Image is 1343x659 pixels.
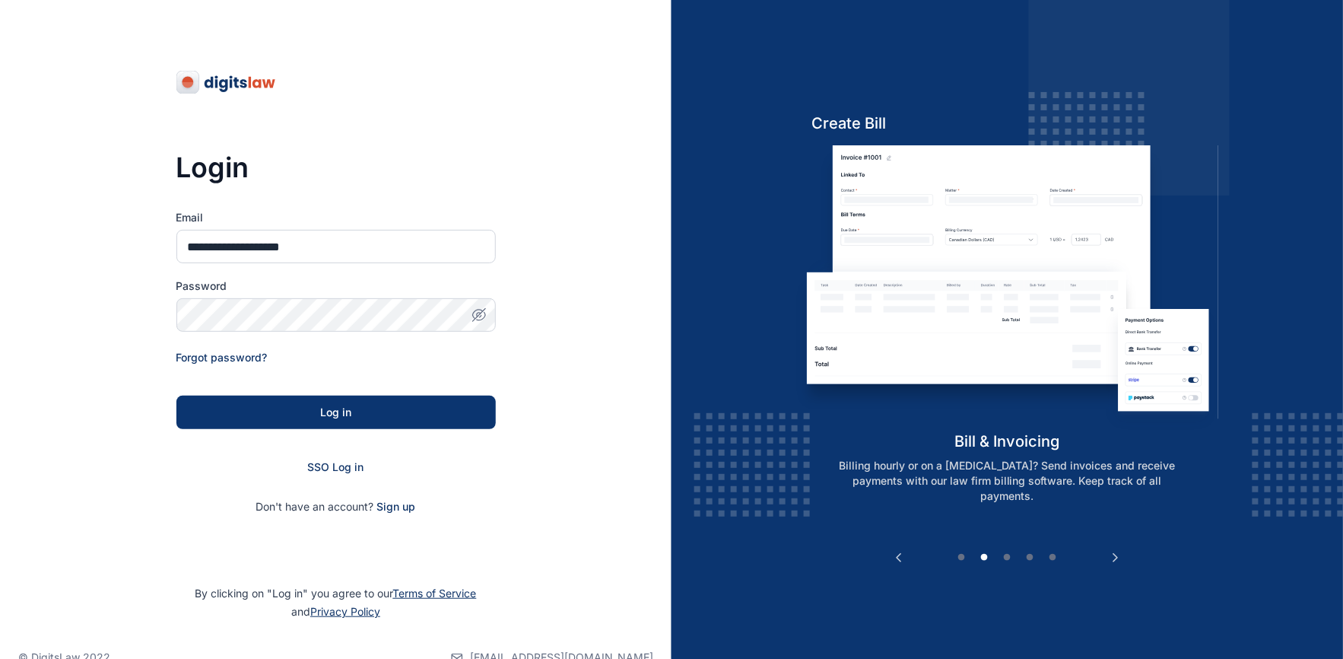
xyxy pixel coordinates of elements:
[176,152,496,183] h3: Login
[308,460,364,473] a: SSO Log in
[176,351,268,364] a: Forgot password?
[310,605,380,618] a: Privacy Policy
[1108,550,1123,565] button: Next
[176,499,496,514] p: Don't have an account?
[1023,550,1038,565] button: 4
[176,396,496,429] button: Log in
[176,210,496,225] label: Email
[377,499,416,514] span: Sign up
[1046,550,1061,565] button: 5
[176,70,277,94] img: digitslaw-logo
[796,113,1218,134] h5: Create Bill
[291,605,380,618] span: and
[954,550,970,565] button: 1
[176,279,496,294] label: Password
[377,500,416,513] a: Sign up
[796,431,1218,452] h5: bill & invoicing
[393,587,477,600] a: Terms of Service
[813,458,1202,504] p: Billing hourly or on a [MEDICAL_DATA]? Send invoices and receive payments with our law firm billi...
[201,405,471,420] div: Log in
[796,145,1218,431] img: bill-and-invoicin
[977,550,992,565] button: 2
[18,584,653,621] p: By clicking on "Log in" you agree to our
[1000,550,1015,565] button: 3
[891,550,906,565] button: Previous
